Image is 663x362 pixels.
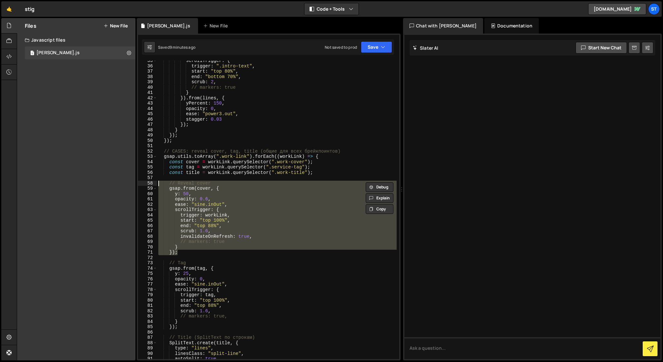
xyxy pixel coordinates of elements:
[138,159,157,165] div: 54
[138,154,157,159] div: 53
[138,143,157,149] div: 51
[361,41,392,53] button: Save
[138,335,157,340] div: 87
[138,319,157,325] div: 84
[138,340,157,346] div: 88
[138,223,157,229] div: 66
[138,64,157,69] div: 36
[138,351,157,357] div: 90
[138,277,157,282] div: 76
[138,90,157,96] div: 41
[17,34,135,46] div: Javascript files
[138,202,157,207] div: 62
[25,22,36,29] h2: Files
[588,3,646,15] a: [DOMAIN_NAME]
[138,181,157,186] div: 58
[147,23,190,29] div: [PERSON_NAME].js
[138,127,157,133] div: 48
[138,271,157,277] div: 75
[138,308,157,314] div: 82
[138,186,157,191] div: 59
[138,292,157,298] div: 79
[138,74,157,80] div: 38
[138,287,157,293] div: 78
[36,50,80,56] div: [PERSON_NAME].js
[25,46,135,59] div: 16026/42920.js
[576,42,627,54] button: Start new chat
[138,356,157,362] div: 91
[138,175,157,181] div: 57
[138,133,157,138] div: 49
[325,45,357,50] div: Not saved to prod
[25,5,35,13] div: stig
[138,85,157,90] div: 40
[138,58,157,64] div: 35
[138,122,157,127] div: 47
[138,282,157,287] div: 77
[138,218,157,223] div: 65
[138,298,157,303] div: 80
[158,45,195,50] div: Saved
[170,45,195,50] div: 9 minutes ago
[138,324,157,330] div: 85
[138,239,157,245] div: 69
[484,18,539,34] div: Documentation
[138,303,157,308] div: 81
[138,106,157,112] div: 44
[366,204,393,214] button: Copy
[138,170,157,176] div: 56
[138,314,157,319] div: 83
[403,18,483,34] div: Chat with [PERSON_NAME]
[138,196,157,202] div: 61
[138,111,157,117] div: 45
[138,191,157,197] div: 60
[138,228,157,234] div: 67
[138,69,157,74] div: 37
[138,250,157,255] div: 71
[1,1,17,17] a: 🤙
[138,165,157,170] div: 55
[138,213,157,218] div: 64
[366,193,393,203] button: Explain
[138,260,157,266] div: 73
[304,3,359,15] button: Code + Tools
[104,23,128,28] button: New File
[138,149,157,154] div: 52
[138,96,157,101] div: 42
[138,138,157,144] div: 50
[138,245,157,250] div: 70
[138,79,157,85] div: 39
[30,51,34,56] span: 1
[138,255,157,261] div: 72
[203,23,230,29] div: New File
[138,330,157,335] div: 86
[413,45,439,51] h2: Slater AI
[138,101,157,106] div: 43
[138,117,157,122] div: 46
[138,207,157,213] div: 63
[138,346,157,351] div: 89
[366,182,393,192] button: Debug
[138,234,157,239] div: 68
[138,266,157,271] div: 74
[648,3,660,15] a: St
